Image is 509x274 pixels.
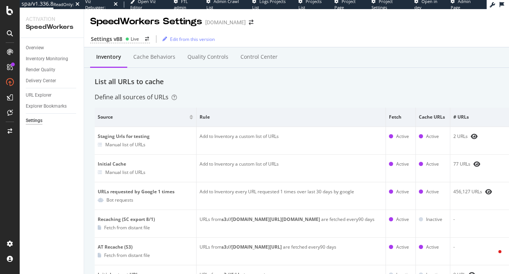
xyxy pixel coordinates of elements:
div: Inactive [426,216,442,223]
div: 77 URLs [453,161,507,168]
div: 456,127 URLs [453,188,507,195]
a: Explorer Bookmarks [26,102,78,110]
div: SpeedWorkers [26,23,78,31]
div: Active [396,133,409,140]
div: Fetch from distant file [104,252,150,258]
div: Manual list of URLs [105,141,145,148]
a: Delivery Center [26,77,78,85]
td: Add to Inventory a custom list of URLs [197,127,386,155]
div: [DOMAIN_NAME] [205,19,246,26]
div: Delivery Center [26,77,56,85]
div: Active [426,244,439,251]
div: Bot requests [106,197,133,203]
a: Inventory Monitoring [26,55,78,63]
div: eye [485,189,492,195]
div: Cache behaviors [133,53,175,61]
td: Add to Inventory a custom list of URLs [197,155,386,182]
b: s3://[DOMAIN_NAME][URL][DOMAIN_NAME] [222,216,320,222]
div: Edit from this version [170,36,215,42]
div: Inventory [96,53,121,61]
div: Active [396,216,409,223]
div: Staging Urls for testing [98,133,193,140]
div: Initial Cache [98,161,193,168]
div: Explorer Bookmarks [26,102,67,110]
div: URL Explorer [26,91,52,99]
b: s3://[DOMAIN_NAME][URL] [222,244,282,250]
td: Add to Inventory every URL requested 1 times over last 30 days by google [197,182,386,210]
div: URLs from are fetched every 90 days [200,244,383,251]
iframe: Intercom live chat [483,248,501,266]
div: Recaching (SC export 8/1) [98,216,193,223]
div: Inventory Monitoring [26,55,68,63]
div: Active [396,188,409,195]
div: ReadOnly: [53,2,74,8]
div: Live [131,36,139,42]
div: eye [473,161,480,167]
div: Settings [26,117,42,125]
button: Edit from this version [159,33,215,45]
div: URLs from are fetched every 90 days [200,216,383,223]
div: Define all sources of URLs [95,93,177,102]
div: Fetch from distant file [104,224,150,231]
div: arrow-right-arrow-left [145,37,149,41]
div: Active [426,133,439,140]
div: Activation [26,15,78,23]
div: Settings v88 [91,35,122,43]
div: eye [471,133,478,139]
div: SpeedWorkers Settings [90,15,202,28]
span: Fetch [389,114,411,121]
a: URL Explorer [26,91,78,99]
div: Active [396,161,409,168]
div: arrow-right-arrow-left [249,20,253,25]
a: Render Quality [26,66,78,74]
div: Control Center [240,53,278,61]
a: Overview [26,44,78,52]
div: Quality Controls [187,53,228,61]
div: URLs requested by Google 1 times [98,188,193,195]
div: Active [426,188,439,195]
div: Render Quality [26,66,55,74]
div: Active [396,244,409,251]
span: Rule [200,114,381,121]
span: Source [98,114,187,121]
div: Manual list of URLs [105,169,145,175]
span: Cache URLs [419,114,445,121]
div: AT Recache (S3) [98,244,193,251]
a: Settings [26,117,78,125]
div: Overview [26,44,44,52]
div: 2 URLs [453,133,507,140]
span: # URLs [453,114,506,121]
div: Active [426,161,439,168]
